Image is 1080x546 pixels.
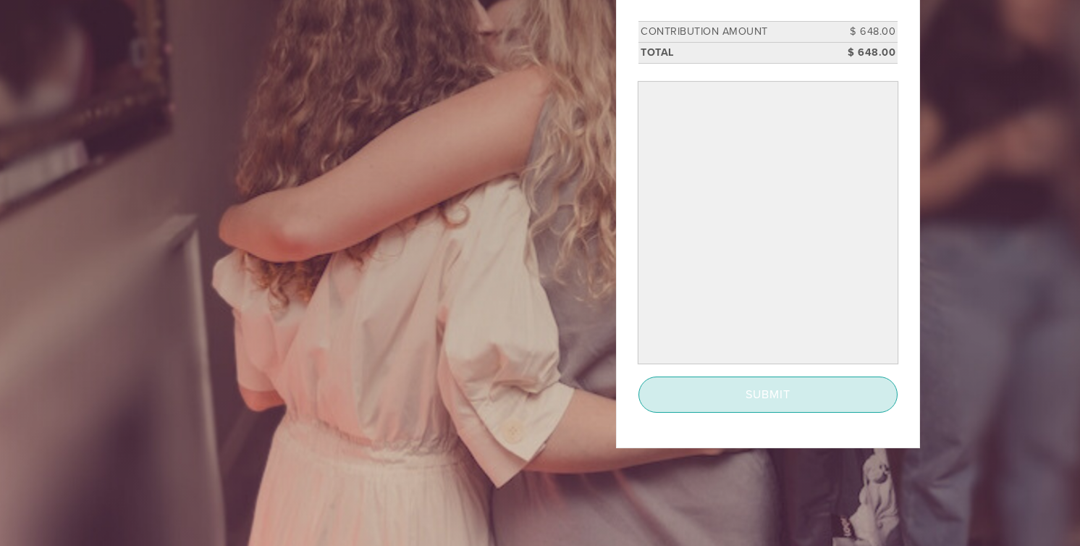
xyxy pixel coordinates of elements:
input: Submit [638,377,898,413]
td: Contribution Amount [638,22,832,43]
td: $ 648.00 [832,22,898,43]
td: $ 648.00 [832,42,898,63]
iframe: Secure payment input frame [641,85,895,361]
td: Total [638,42,832,63]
